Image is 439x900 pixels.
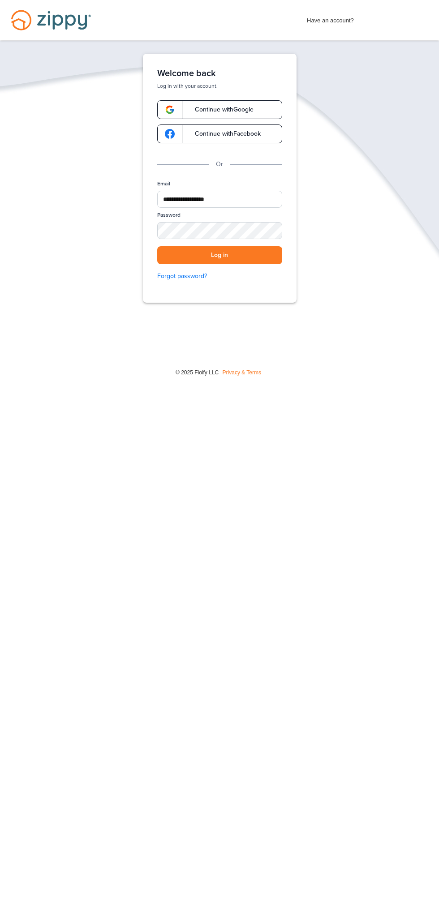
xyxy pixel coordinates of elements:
[157,222,282,239] input: Password
[157,68,282,79] h1: Welcome back
[157,124,282,143] a: google-logoContinue withFacebook
[157,100,282,119] a: google-logoContinue withGoogle
[165,105,175,115] img: google-logo
[157,246,282,265] button: Log in
[157,211,181,219] label: Password
[216,159,223,169] p: Or
[186,131,261,137] span: Continue with Facebook
[165,129,175,139] img: google-logo
[157,82,282,90] p: Log in with your account.
[223,369,261,376] a: Privacy & Terms
[157,191,282,208] input: Email
[157,180,170,188] label: Email
[307,11,354,26] span: Have an account?
[176,369,219,376] span: © 2025 Floify LLC
[157,271,282,281] a: Forgot password?
[186,107,254,113] span: Continue with Google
